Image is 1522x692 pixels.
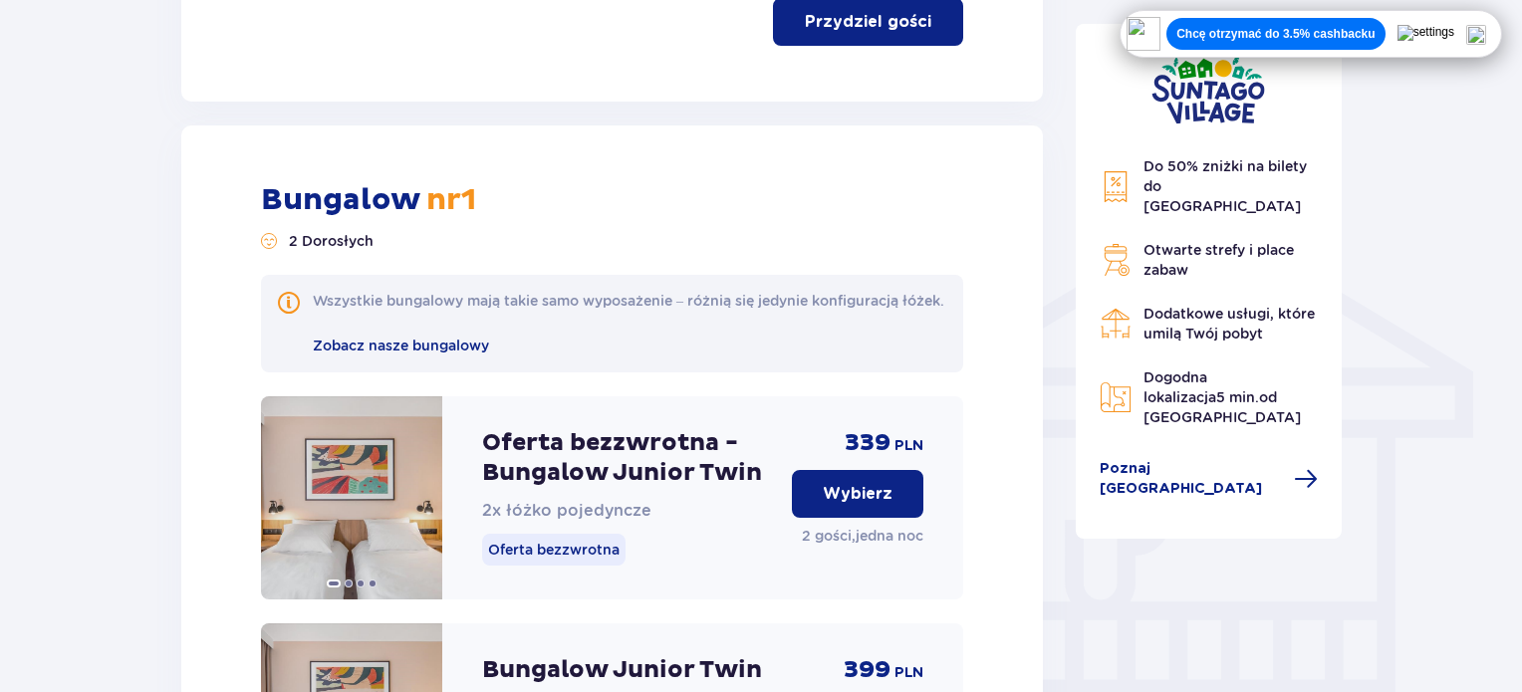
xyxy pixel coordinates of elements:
[792,470,923,518] button: Wybierz
[845,428,890,458] span: 339
[805,11,931,33] p: Przydziel gości
[261,396,442,599] img: Oferta bezzwrotna - Bungalow Junior Twin
[419,181,476,218] span: nr 1
[482,501,651,520] span: 2x łóżko pojedyncze
[802,526,923,546] p: 2 gości , jedna noc
[1100,170,1132,203] img: Discount Icon
[313,338,489,353] span: Zobacz nasze bungalowy
[844,655,890,685] span: 399
[1100,381,1132,413] img: Map Icon
[261,181,476,219] p: Bungalow
[823,483,892,505] p: Wybierz
[313,335,489,356] a: Zobacz nasze bungalowy
[1100,244,1132,276] img: Grill Icon
[1100,459,1319,499] a: Poznaj [GEOGRAPHIC_DATA]
[261,233,277,249] img: Liczba gości
[313,291,944,311] div: Wszystkie bungalowy mają takie samo wyposażenie – różnią się jedynie konfiguracją łóżek.
[1100,459,1283,499] span: Poznaj [GEOGRAPHIC_DATA]
[894,663,923,683] span: PLN
[482,428,776,488] p: Oferta bezzwrotna - Bungalow Junior Twin
[1151,56,1265,124] img: Suntago Village
[1143,158,1307,214] span: Do 50% zniżki na bilety do [GEOGRAPHIC_DATA]
[1216,389,1259,405] span: 5 min.
[1100,308,1132,340] img: Restaurant Icon
[1143,306,1315,342] span: Dodatkowe usługi, które umilą Twój pobyt
[1143,369,1301,425] span: Dogodna lokalizacja od [GEOGRAPHIC_DATA]
[1143,242,1294,278] span: Otwarte strefy i place zabaw
[482,534,626,566] p: Oferta bezzwrotna
[482,655,762,685] p: Bungalow Junior Twin
[289,231,374,251] p: 2 Dorosłych
[894,436,923,456] span: PLN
